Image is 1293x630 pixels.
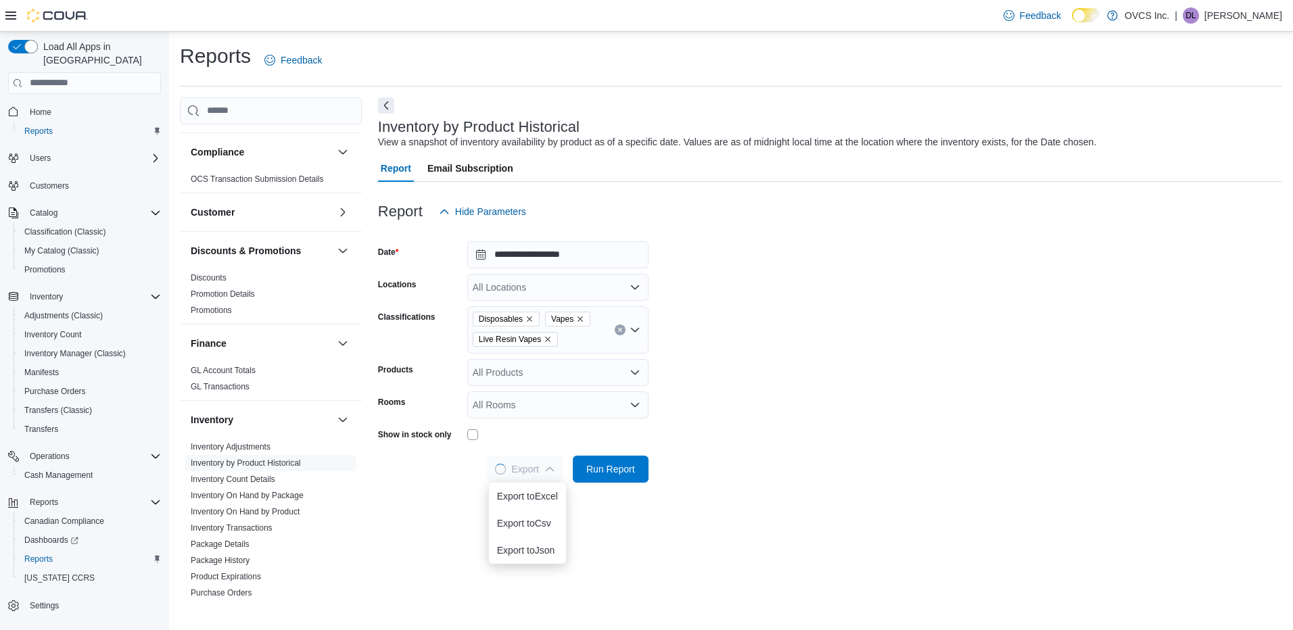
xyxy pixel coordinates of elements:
a: Inventory Transactions [191,523,273,533]
button: Open list of options [630,367,640,378]
span: Package History [191,555,250,566]
a: Inventory Manager (Classic) [19,345,131,362]
button: Adjustments (Classic) [14,306,166,325]
span: GL Account Totals [191,365,256,376]
span: Hide Parameters [455,205,526,218]
span: Operations [24,448,161,464]
span: Inventory Manager (Classic) [19,345,161,362]
a: OCS Transaction Submission Details [191,174,324,184]
a: Dashboards [19,532,84,548]
button: Customer [335,204,351,220]
button: Reports [3,493,166,512]
button: Compliance [191,145,332,159]
span: Customers [24,177,161,194]
a: Home [24,104,57,120]
label: Show in stock only [378,429,452,440]
span: Inventory [24,289,161,305]
a: Adjustments (Classic) [19,308,108,324]
span: [US_STATE] CCRS [24,573,95,583]
a: GL Transactions [191,382,250,391]
a: Canadian Compliance [19,513,110,529]
a: Purchase Orders [19,383,91,399]
span: Canadian Compliance [24,516,104,527]
a: Reports [19,551,58,567]
div: Donna Labelle [1183,7,1199,24]
span: Transfers [19,421,161,437]
span: Inventory [30,291,63,302]
a: Inventory On Hand by Product [191,507,300,516]
span: Inventory Manager (Classic) [24,348,126,359]
button: Promotions [14,260,166,279]
a: Reports [19,123,58,139]
a: Inventory by Product Historical [191,458,301,468]
a: Inventory Adjustments [191,442,271,452]
span: Run Report [586,462,635,476]
button: Export toExcel [489,483,566,510]
a: Classification (Classic) [19,224,112,240]
button: Users [24,150,56,166]
button: Transfers [14,420,166,439]
button: Customer [191,205,332,219]
button: Open list of options [630,324,640,335]
span: Report [381,155,411,182]
a: Customers [24,178,74,194]
label: Rooms [378,397,406,408]
span: Reports [19,551,161,567]
span: Classification (Classic) [24,226,106,237]
span: Transfers (Classic) [19,402,161,418]
div: View a snapshot of inventory availability by product as of a specific date. Values are as of midn... [378,135,1097,149]
button: Open list of options [630,399,640,410]
button: Open list of options [630,282,640,293]
h3: Inventory by Product Historical [378,119,580,135]
span: Classification (Classic) [19,224,161,240]
a: Promotion Details [191,289,255,299]
span: Export to Excel [497,491,558,502]
a: Promotions [19,262,71,278]
span: Promotions [191,305,232,316]
span: Inventory On Hand by Package [191,490,304,501]
span: Loading [494,462,507,475]
span: Dashboards [24,535,78,546]
input: Press the down key to open a popover containing a calendar. [467,241,649,268]
span: Reports [19,123,161,139]
span: Discounts [191,272,227,283]
button: Export toJson [489,537,566,564]
a: Package Details [191,539,250,549]
span: Disposables [473,312,540,326]
button: Purchase Orders [14,382,166,401]
button: Reports [14,550,166,568]
span: Inventory Transactions [191,523,273,533]
span: My Catalog (Classic) [24,245,99,256]
button: Catalog [3,203,166,222]
span: Disposables [479,312,523,326]
a: Transfers [19,421,64,437]
span: Promotion Details [191,289,255,299]
span: Reports [24,126,53,137]
span: Inventory Count [24,329,82,340]
label: Classifications [378,312,436,322]
button: Catalog [24,205,63,221]
a: Settings [24,598,64,614]
span: DL [1185,7,1196,24]
span: Customers [30,180,69,191]
span: Washington CCRS [19,570,161,586]
button: Finance [191,337,332,350]
button: Inventory [24,289,68,305]
button: Discounts & Promotions [191,244,332,258]
div: Discounts & Promotions [180,270,362,324]
button: Inventory Count [14,325,166,344]
span: Settings [24,597,161,614]
span: Users [24,150,161,166]
span: Transfers [24,424,58,435]
button: Settings [3,596,166,615]
button: Customers [3,176,166,195]
span: OCS Transaction Submission Details [191,174,324,185]
span: Settings [30,600,59,611]
a: Cash Management [19,467,98,483]
button: LoadingExport [487,456,563,483]
h3: Customer [191,205,235,219]
button: My Catalog (Classic) [14,241,166,260]
span: Promotions [24,264,66,275]
span: Vapes [551,312,573,326]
